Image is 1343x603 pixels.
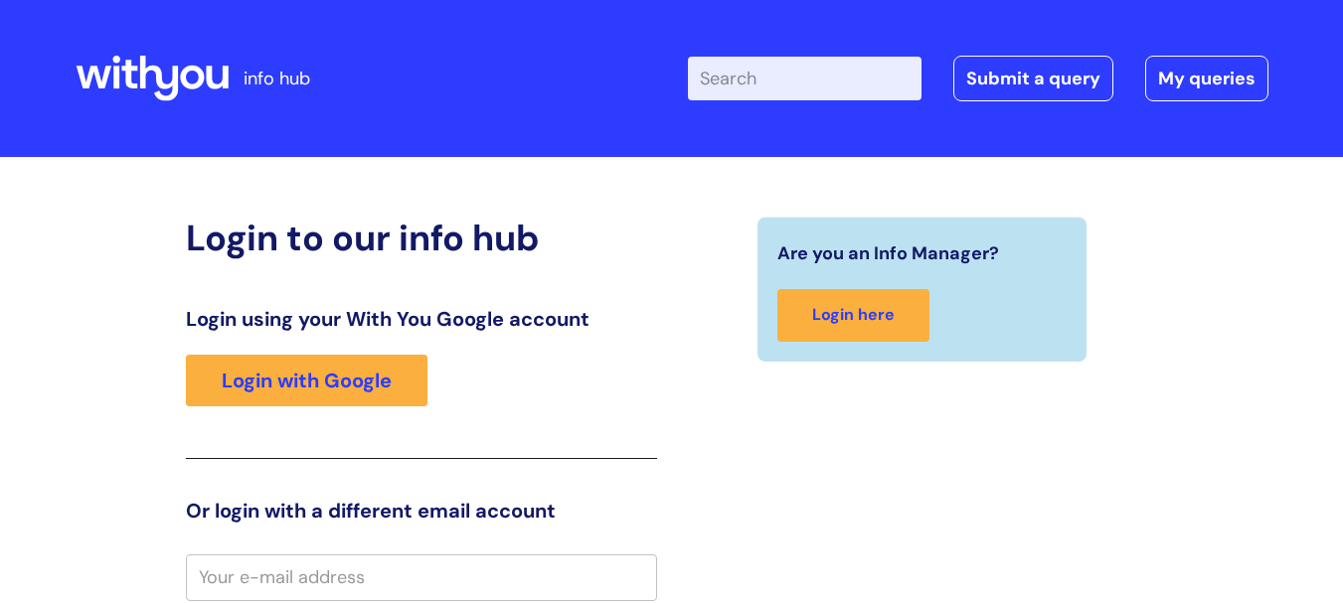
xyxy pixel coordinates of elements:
[186,217,657,259] h2: Login to our info hub
[244,63,310,94] p: info hub
[186,307,657,331] h3: Login using your With You Google account
[186,355,427,406] a: Login with Google
[777,237,999,269] span: Are you an Info Manager?
[186,499,657,523] h3: Or login with a different email account
[777,289,929,342] a: Login here
[688,57,922,100] input: Search
[186,554,657,600] input: Your e-mail address
[953,56,1113,101] a: Submit a query
[1145,56,1268,101] a: My queries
